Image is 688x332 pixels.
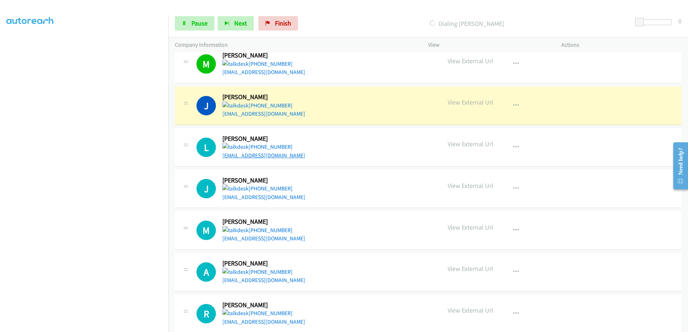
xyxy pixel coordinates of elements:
[222,110,305,117] a: [EMAIL_ADDRESS][DOMAIN_NAME]
[308,19,626,28] p: Dialing [PERSON_NAME]
[222,51,301,60] h2: [PERSON_NAME]
[196,96,216,115] h1: J
[196,304,216,323] h1: R
[218,16,254,31] button: Next
[448,97,493,107] p: View External Url
[196,262,216,282] div: The call is yet to be attempted
[175,41,415,49] p: Company Information
[428,41,548,49] p: View
[196,262,216,282] h1: A
[196,221,216,240] h1: M
[667,137,688,194] iframe: Resource Center
[222,309,249,318] img: talkdesk
[222,102,293,109] a: [PHONE_NUMBER]
[561,41,682,49] p: Actions
[222,318,305,325] a: [EMAIL_ADDRESS][DOMAIN_NAME]
[448,222,493,232] p: View External Url
[448,181,493,190] p: View External Url
[258,16,298,31] a: Finish
[222,268,249,276] img: talkdesk
[175,16,214,31] a: Pause
[222,259,301,268] h2: [PERSON_NAME]
[222,185,293,192] a: [PHONE_NUMBER]
[448,305,493,315] p: View External Url
[678,16,682,26] div: 0
[222,277,305,283] a: [EMAIL_ADDRESS][DOMAIN_NAME]
[222,226,249,235] img: talkdesk
[222,235,305,242] a: [EMAIL_ADDRESS][DOMAIN_NAME]
[222,60,249,68] img: talkdesk
[196,304,216,323] div: The call is yet to be attempted
[222,227,293,234] a: [PHONE_NUMBER]
[222,143,293,150] a: [PHONE_NUMBER]
[222,176,301,185] h2: [PERSON_NAME]
[222,101,249,110] img: talkdesk
[639,19,672,25] div: Delay between calls (in seconds)
[196,138,216,157] h1: L
[222,218,301,226] h2: [PERSON_NAME]
[196,221,216,240] div: The call is yet to be attempted
[196,54,216,74] h1: M
[234,19,247,27] span: Next
[222,194,305,200] a: [EMAIL_ADDRESS][DOMAIN_NAME]
[196,179,216,198] div: The call is yet to be attempted
[222,93,301,101] h2: [PERSON_NAME]
[222,135,301,143] h2: [PERSON_NAME]
[222,69,305,75] a: [EMAIL_ADDRESS][DOMAIN_NAME]
[222,152,305,159] a: [EMAIL_ADDRESS][DOMAIN_NAME]
[191,19,208,27] span: Pause
[448,56,493,66] p: View External Url
[196,179,216,198] h1: J
[222,143,249,151] img: talkdesk
[275,19,291,27] span: Finish
[222,60,293,67] a: [PHONE_NUMBER]
[448,264,493,273] p: View External Url
[222,268,293,275] a: [PHONE_NUMBER]
[222,310,293,317] a: [PHONE_NUMBER]
[448,139,493,149] p: View External Url
[222,184,249,193] img: talkdesk
[222,301,301,309] h2: [PERSON_NAME]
